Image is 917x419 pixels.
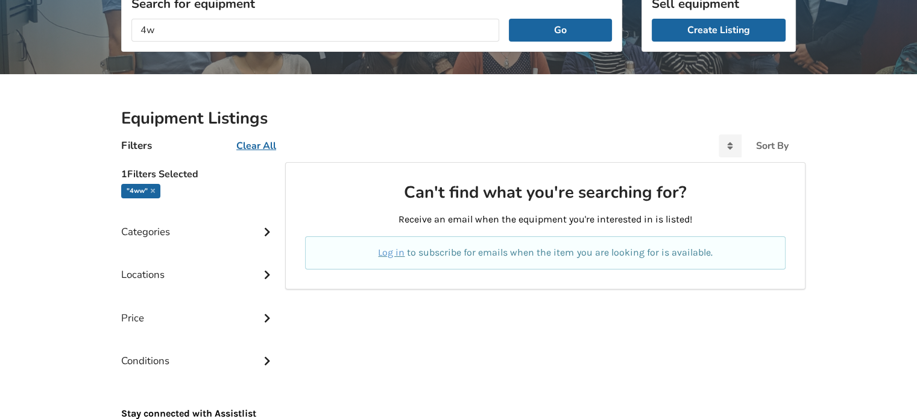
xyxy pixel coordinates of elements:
[236,139,276,153] u: Clear All
[121,288,276,330] div: Price
[652,19,786,42] a: Create Listing
[320,246,771,260] p: to subscribe for emails when the item you are looking for is available.
[756,141,789,151] div: Sort By
[131,19,499,42] input: I am looking for...
[121,244,276,287] div: Locations
[121,201,276,244] div: Categories
[305,182,786,203] h2: Can't find what you're searching for?
[121,330,276,373] div: Conditions
[121,108,796,129] h2: Equipment Listings
[121,139,152,153] h4: Filters
[509,19,612,42] button: Go
[378,247,405,258] a: Log in
[305,213,786,227] p: Receive an email when the equipment you're interested in is listed!
[121,162,276,184] h5: 1 Filters Selected
[121,184,160,198] div: "4ww"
